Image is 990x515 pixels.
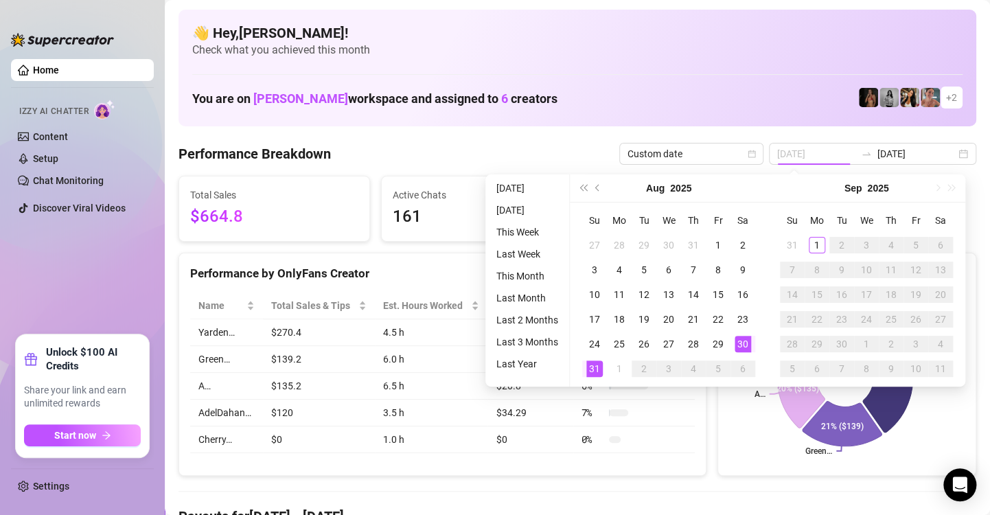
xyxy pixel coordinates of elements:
[636,336,652,352] div: 26
[253,91,348,106] span: [PERSON_NAME]
[867,174,888,202] button: Choose a year
[710,311,726,328] div: 22
[375,373,487,400] td: 6.5 h
[858,286,875,303] div: 17
[190,346,263,373] td: Green…
[730,233,755,257] td: 2025-08-02
[932,311,949,328] div: 27
[706,332,730,356] td: 2025-08-29
[879,332,903,356] td: 2025-10-02
[854,356,879,381] td: 2025-10-08
[879,356,903,381] td: 2025-10-09
[784,336,801,352] div: 28
[582,332,607,356] td: 2025-08-24
[854,208,879,233] th: We
[582,282,607,307] td: 2025-08-10
[611,237,628,253] div: 28
[611,360,628,377] div: 1
[582,208,607,233] th: Su
[611,336,628,352] div: 25
[706,208,730,233] th: Fr
[854,332,879,356] td: 2025-10-01
[685,336,702,352] div: 28
[908,237,924,253] div: 5
[263,319,375,346] td: $270.4
[858,237,875,253] div: 3
[375,346,487,373] td: 6.0 h
[784,262,801,278] div: 7
[670,174,691,202] button: Choose a year
[179,144,331,163] h4: Performance Breakdown
[908,262,924,278] div: 12
[660,360,677,377] div: 3
[928,208,953,233] th: Sa
[681,356,706,381] td: 2025-09-04
[859,88,878,107] img: the_bohema
[487,400,573,426] td: $34.29
[706,257,730,282] td: 2025-08-08
[710,360,726,377] div: 5
[607,282,632,307] td: 2025-08-11
[805,233,829,257] td: 2025-09-01
[33,131,68,142] a: Content
[833,360,850,377] div: 7
[735,336,751,352] div: 30
[710,237,726,253] div: 1
[943,468,976,501] div: Open Intercom Messenger
[24,424,141,446] button: Start nowarrow-right
[607,332,632,356] td: 2025-08-25
[660,286,677,303] div: 13
[844,174,862,202] button: Choose a month
[735,360,751,377] div: 6
[190,426,263,453] td: Cherry…
[632,208,656,233] th: Tu
[730,356,755,381] td: 2025-09-06
[833,336,850,352] div: 30
[780,332,805,356] td: 2025-09-28
[879,307,903,332] td: 2025-09-25
[190,293,263,319] th: Name
[706,307,730,332] td: 2025-08-22
[833,262,850,278] div: 9
[681,332,706,356] td: 2025-08-28
[685,262,702,278] div: 7
[586,237,603,253] div: 27
[491,246,564,262] li: Last Week
[636,311,652,328] div: 19
[854,233,879,257] td: 2025-09-03
[755,389,765,399] text: A…
[883,311,899,328] div: 25
[735,237,751,253] div: 2
[487,373,573,400] td: $20.8
[809,237,825,253] div: 1
[681,257,706,282] td: 2025-08-07
[858,262,875,278] div: 10
[879,233,903,257] td: 2025-09-04
[685,286,702,303] div: 14
[903,332,928,356] td: 2025-10-03
[632,332,656,356] td: 2025-08-26
[833,237,850,253] div: 2
[582,356,607,381] td: 2025-08-31
[607,208,632,233] th: Mo
[491,224,564,240] li: This Week
[928,257,953,282] td: 2025-09-13
[611,262,628,278] div: 4
[883,237,899,253] div: 4
[928,307,953,332] td: 2025-09-27
[735,286,751,303] div: 16
[809,311,825,328] div: 22
[190,204,358,230] span: $664.8
[921,88,940,107] img: Yarden
[607,307,632,332] td: 2025-08-18
[833,311,850,328] div: 23
[908,336,924,352] div: 3
[46,345,141,373] strong: Unlock $100 AI Credits
[685,237,702,253] div: 31
[192,23,963,43] h4: 👋 Hey, [PERSON_NAME] !
[54,430,96,441] span: Start now
[586,311,603,328] div: 17
[903,208,928,233] th: Fr
[829,282,854,307] td: 2025-09-16
[491,268,564,284] li: This Month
